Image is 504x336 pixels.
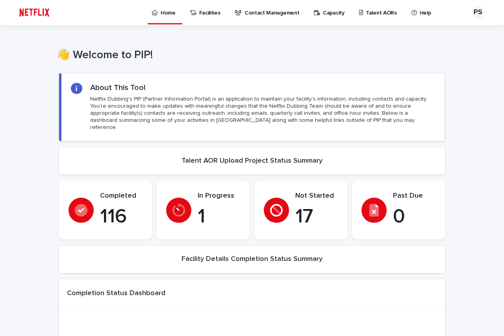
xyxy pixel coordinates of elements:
p: 116 [100,205,143,229]
h2: About This Tool [90,83,146,92]
div: PS [472,6,484,19]
h2: Facility Details Completion Status Summary [182,255,322,264]
p: In Progress [198,192,240,200]
p: Netflix Dubbing's PIP (Partner Information Portal) is an application to maintain your facility's ... [90,95,435,131]
img: ifQbXi3ZQGMSEF7WDB7W [16,5,53,20]
p: 0 [393,205,435,229]
p: 1 [198,205,240,229]
p: Past Due [393,192,435,200]
h2: Talent AOR Upload Project Status Summary [182,157,322,165]
p: Not Started [295,192,338,200]
h1: 👋 Welcome to PIP! [56,49,442,62]
p: 17 [295,205,338,229]
p: Completed [100,192,143,200]
h1: Completion Status Dashboard [67,289,165,298]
